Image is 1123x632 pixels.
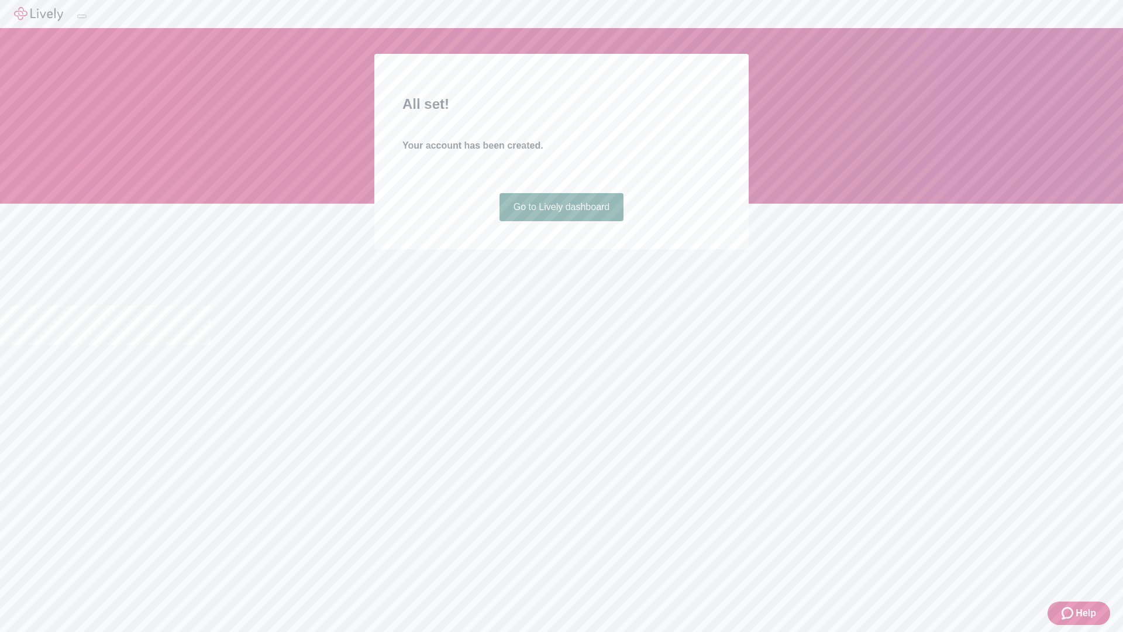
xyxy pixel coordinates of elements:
[1062,606,1076,620] svg: Zendesk support icon
[1076,606,1096,620] span: Help
[500,193,624,221] a: Go to Lively dashboard
[1048,602,1110,625] button: Zendesk support iconHelp
[402,139,721,153] h4: Your account has been created.
[402,94,721,115] h2: All set!
[77,15,87,18] button: Log out
[14,7,63,21] img: Lively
